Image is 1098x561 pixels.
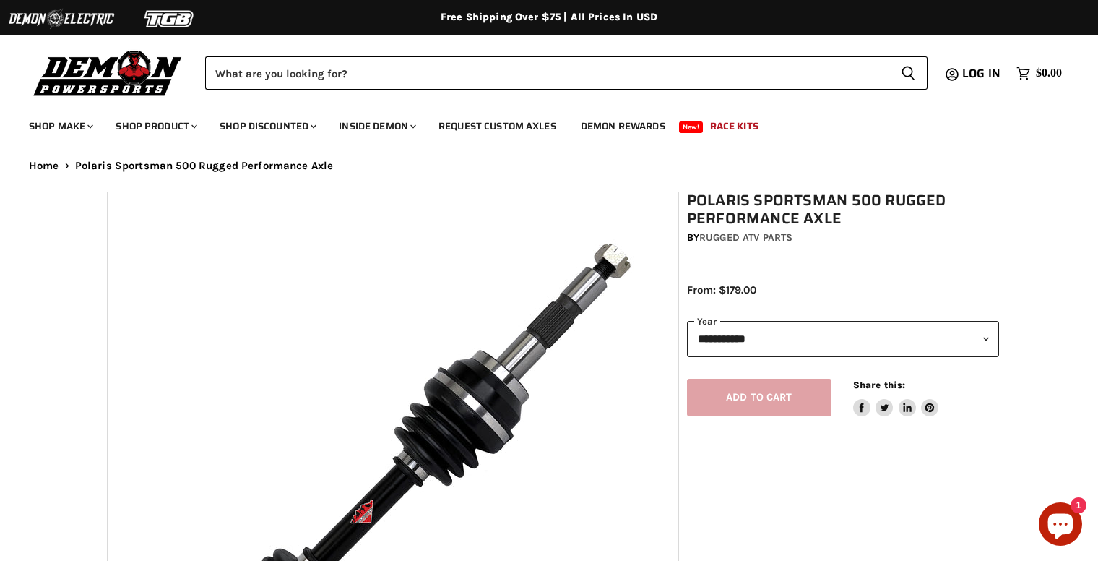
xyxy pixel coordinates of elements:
[853,380,905,390] span: Share this:
[116,5,224,33] img: TGB Logo 2
[75,160,334,172] span: Polaris Sportsman 500 Rugged Performance Axle
[889,56,928,90] button: Search
[679,121,704,133] span: New!
[853,379,939,417] aside: Share this:
[18,111,102,141] a: Shop Make
[18,106,1058,141] ul: Main menu
[687,283,756,296] span: From: $179.00
[962,64,1000,82] span: Log in
[7,5,116,33] img: Demon Electric Logo 2
[687,192,999,228] h1: Polaris Sportsman 500 Rugged Performance Axle
[699,111,769,141] a: Race Kits
[328,111,425,141] a: Inside Demon
[570,111,676,141] a: Demon Rewards
[29,160,59,172] a: Home
[956,67,1009,80] a: Log in
[105,111,206,141] a: Shop Product
[209,111,325,141] a: Shop Discounted
[29,47,187,98] img: Demon Powersports
[428,111,567,141] a: Request Custom Axles
[687,230,999,246] div: by
[205,56,928,90] form: Product
[1034,502,1086,549] inbox-online-store-chat: Shopify online store chat
[205,56,889,90] input: Search
[699,231,792,244] a: Rugged ATV Parts
[687,321,999,356] select: year
[1009,63,1069,84] a: $0.00
[1036,67,1062,80] span: $0.00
